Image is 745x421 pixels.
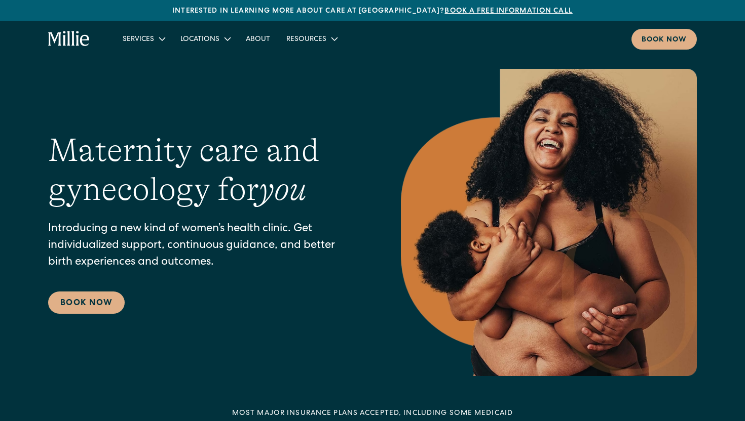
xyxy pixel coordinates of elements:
img: Smiling mother with her baby in arms, celebrating body positivity and the nurturing bond of postp... [401,69,697,376]
h1: Maternity care and gynecology for [48,131,360,209]
div: Resources [286,34,326,45]
a: Book now [631,29,697,50]
div: Services [115,30,172,47]
p: Introducing a new kind of women’s health clinic. Get individualized support, continuous guidance,... [48,221,360,271]
div: Book now [642,35,687,46]
a: Book a free information call [444,8,572,15]
em: you [259,171,307,207]
div: Locations [172,30,238,47]
div: Locations [180,34,219,45]
div: Services [123,34,154,45]
a: About [238,30,278,47]
a: home [48,31,90,47]
a: Book Now [48,291,125,314]
div: Resources [278,30,345,47]
div: MOST MAJOR INSURANCE PLANS ACCEPTED, INCLUDING some MEDICAID [232,408,513,419]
